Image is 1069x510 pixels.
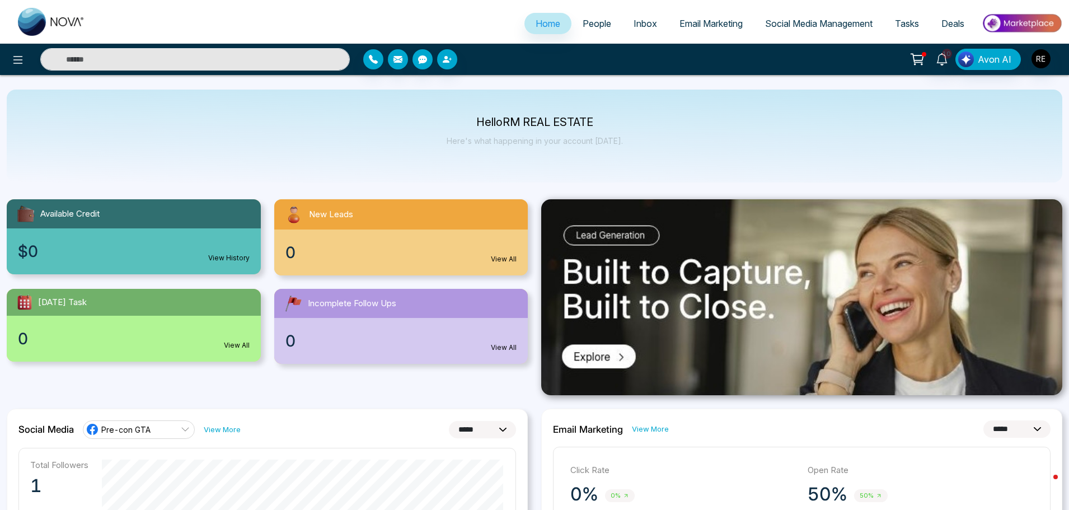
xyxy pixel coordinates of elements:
[18,240,38,263] span: $0
[524,13,571,34] a: Home
[18,8,85,36] img: Nova CRM Logo
[930,13,976,34] a: Deals
[668,13,754,34] a: Email Marketing
[553,424,623,435] h2: Email Marketing
[1032,49,1051,68] img: User Avatar
[283,204,304,225] img: newLeads.svg
[16,293,34,311] img: todayTask.svg
[583,18,611,29] span: People
[18,424,74,435] h2: Social Media
[981,11,1062,36] img: Market-place.gif
[978,53,1011,66] span: Avon AI
[884,13,930,34] a: Tasks
[491,343,517,353] a: View All
[224,340,250,350] a: View All
[268,199,535,275] a: New Leads0View All
[955,49,1021,70] button: Avon AI
[622,13,668,34] a: Inbox
[541,199,1062,395] img: .
[570,464,796,477] p: Click Rate
[309,208,353,221] span: New Leads
[285,329,296,353] span: 0
[38,296,87,309] span: [DATE] Task
[765,18,873,29] span: Social Media Management
[30,475,88,497] p: 1
[679,18,743,29] span: Email Marketing
[447,118,623,127] p: Hello RM REAL ESTATE
[208,253,250,263] a: View History
[895,18,919,29] span: Tasks
[1031,472,1058,499] iframe: Intercom live chat
[285,241,296,264] span: 0
[854,489,888,502] span: 50%
[632,424,669,434] a: View More
[754,13,884,34] a: Social Media Management
[16,204,36,224] img: availableCredit.svg
[634,18,657,29] span: Inbox
[808,464,1034,477] p: Open Rate
[283,293,303,314] img: followUps.svg
[929,49,955,68] a: 10
[447,136,623,146] p: Here's what happening in your account [DATE].
[941,18,964,29] span: Deals
[268,289,535,364] a: Incomplete Follow Ups0View All
[605,489,635,502] span: 0%
[308,297,396,310] span: Incomplete Follow Ups
[958,52,974,67] img: Lead Flow
[101,424,151,435] span: Pre-con GTA
[18,327,28,350] span: 0
[808,483,847,506] p: 50%
[570,483,598,506] p: 0%
[571,13,622,34] a: People
[491,254,517,264] a: View All
[30,460,88,470] p: Total Followers
[204,424,241,435] a: View More
[40,208,100,221] span: Available Credit
[536,18,560,29] span: Home
[942,49,952,59] span: 10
